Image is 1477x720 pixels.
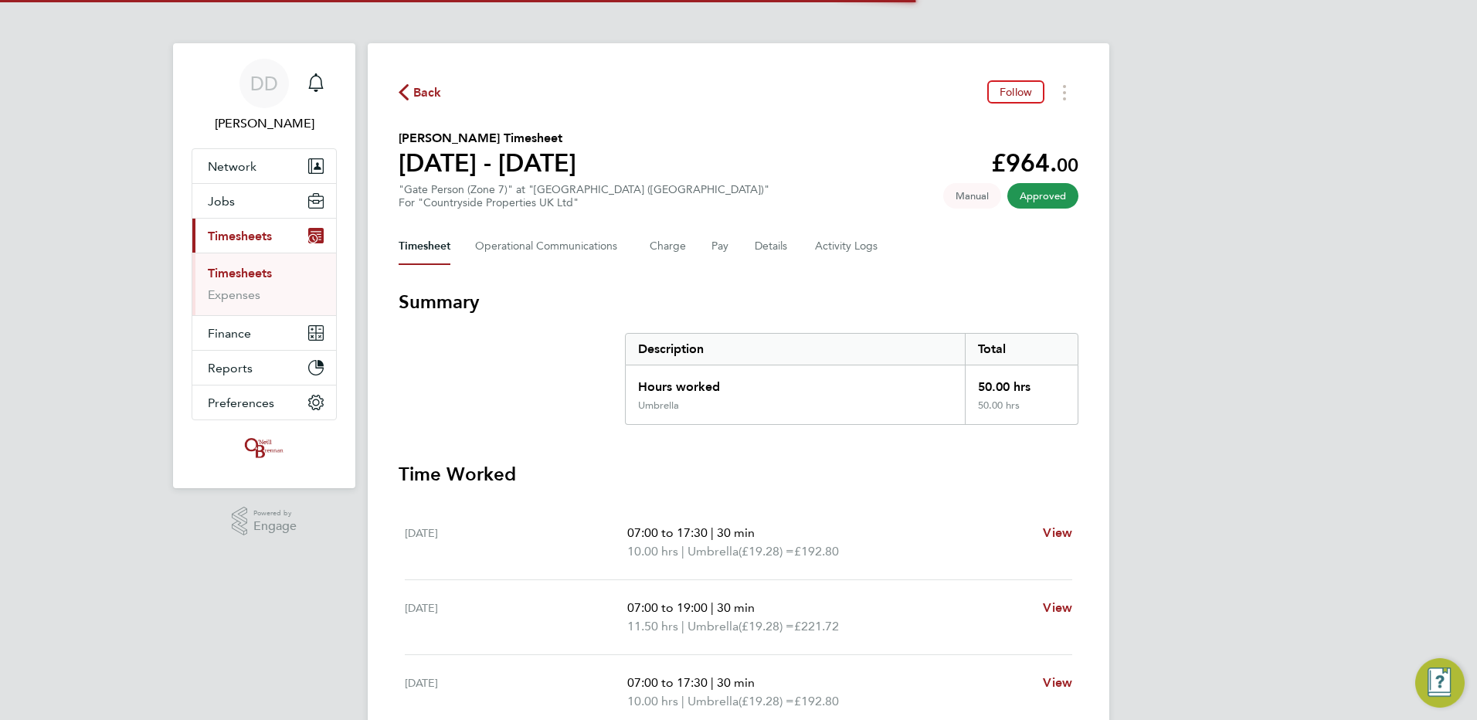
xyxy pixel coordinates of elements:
div: Summary [625,333,1078,425]
div: Timesheets [192,253,336,315]
button: Charge [650,228,687,265]
span: Engage [253,520,297,533]
span: 10.00 hrs [627,694,678,708]
span: Back [413,83,442,102]
span: This timesheet was manually created. [943,183,1001,209]
div: "Gate Person (Zone 7)" at "[GEOGRAPHIC_DATA] ([GEOGRAPHIC_DATA])" [399,183,769,209]
span: DD [250,73,278,93]
span: Umbrella [688,692,738,711]
button: Reports [192,351,336,385]
span: View [1043,600,1072,615]
span: 30 min [717,600,755,615]
nav: Main navigation [173,43,355,488]
span: Jobs [208,194,235,209]
h3: Time Worked [399,462,1078,487]
span: 11.50 hrs [627,619,678,633]
span: Reports [208,361,253,375]
span: (£19.28) = [738,544,794,559]
button: Engage Resource Center [1415,658,1465,708]
span: Umbrella [688,542,738,561]
span: Preferences [208,396,274,410]
div: 50.00 hrs [965,365,1078,399]
button: Preferences [192,385,336,419]
a: View [1043,524,1072,542]
div: [DATE] [405,524,627,561]
div: Umbrella [638,399,679,412]
div: Description [626,334,965,365]
button: Follow [987,80,1044,104]
img: oneillandbrennan-logo-retina.png [242,436,287,460]
button: Operational Communications [475,228,625,265]
span: | [711,675,714,690]
span: £192.80 [794,694,839,708]
span: View [1043,525,1072,540]
span: Umbrella [688,617,738,636]
h1: [DATE] - [DATE] [399,148,576,178]
span: | [711,600,714,615]
a: View [1043,599,1072,617]
span: | [711,525,714,540]
span: Finance [208,326,251,341]
span: £221.72 [794,619,839,633]
h2: [PERSON_NAME] Timesheet [399,129,576,148]
h3: Summary [399,290,1078,314]
span: 07:00 to 17:30 [627,525,708,540]
span: | [681,619,684,633]
div: [DATE] [405,599,627,636]
a: Expenses [208,287,260,302]
button: Timesheets [192,219,336,253]
button: Timesheets Menu [1051,80,1078,104]
div: 50.00 hrs [965,399,1078,424]
button: Back [399,83,442,102]
button: Network [192,149,336,183]
button: Jobs [192,184,336,218]
div: [DATE] [405,674,627,711]
span: 07:00 to 17:30 [627,675,708,690]
button: Timesheet [399,228,450,265]
span: 30 min [717,525,755,540]
button: Details [755,228,790,265]
button: Activity Logs [815,228,880,265]
div: Total [965,334,1078,365]
span: Network [208,159,256,174]
app-decimal: £964. [991,148,1078,178]
div: Hours worked [626,365,965,399]
div: For "Countryside Properties UK Ltd" [399,196,769,209]
span: Powered by [253,507,297,520]
button: Finance [192,316,336,350]
button: Pay [711,228,730,265]
span: (£19.28) = [738,619,794,633]
span: 00 [1057,154,1078,176]
span: 30 min [717,675,755,690]
span: Timesheets [208,229,272,243]
span: Dalia Dimitrova [192,114,337,133]
span: 10.00 hrs [627,544,678,559]
span: | [681,544,684,559]
span: View [1043,675,1072,690]
span: This timesheet has been approved. [1007,183,1078,209]
a: Go to home page [192,436,337,460]
span: £192.80 [794,544,839,559]
a: DD[PERSON_NAME] [192,59,337,133]
a: View [1043,674,1072,692]
span: (£19.28) = [738,694,794,708]
a: Timesheets [208,266,272,280]
span: 07:00 to 19:00 [627,600,708,615]
a: Powered byEngage [232,507,297,536]
span: | [681,694,684,708]
span: Follow [1000,85,1032,99]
